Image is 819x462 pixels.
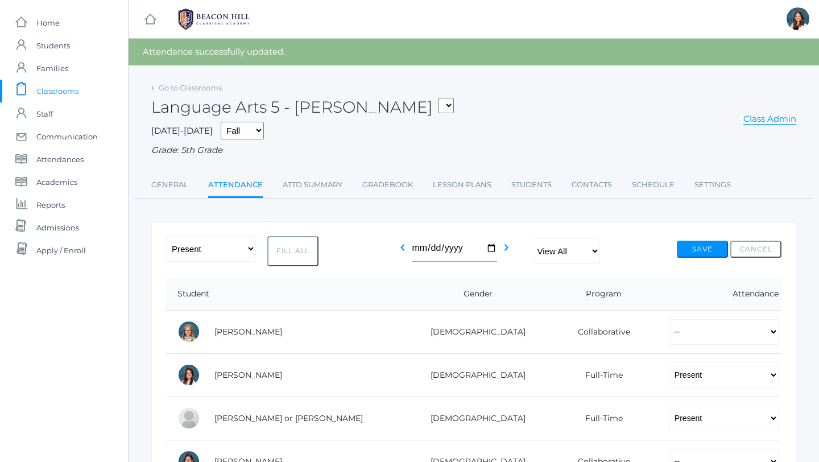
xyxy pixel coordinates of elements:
th: Gender [406,278,541,311]
a: [PERSON_NAME] [214,327,282,337]
div: Grade: 5th Grade [151,144,796,157]
span: Admissions [36,216,79,239]
span: Staff [36,102,53,125]
td: [DEMOGRAPHIC_DATA] [406,310,541,353]
a: Go to Classrooms [159,83,222,92]
span: Reports [36,193,65,216]
span: [DATE]-[DATE] [151,125,213,136]
span: Classrooms [36,80,78,102]
th: Attendance [657,278,781,311]
div: Thomas or Tom Cope [177,407,200,430]
div: Paige Albanese [177,320,200,343]
span: Home [36,11,60,34]
a: Settings [694,174,731,196]
span: Academics [36,171,77,193]
th: Program [542,278,657,311]
a: Gradebook [362,174,413,196]
span: Apply / Enroll [36,239,86,262]
span: Families [36,57,68,80]
td: [DEMOGRAPHIC_DATA] [406,353,541,397]
a: Attd Summary [283,174,342,196]
div: Attendance successfully updated. [129,39,819,65]
a: General [151,174,188,196]
button: Save [677,241,728,258]
td: Full-Time [542,353,657,397]
a: Schedule [632,174,675,196]
span: Students [36,34,70,57]
a: chevron_left [396,246,409,257]
a: Class Admin [743,113,796,125]
a: [PERSON_NAME] [214,370,282,380]
span: Communication [36,125,98,148]
button: Cancel [730,241,781,258]
i: chevron_left [396,241,409,254]
div: Grace Carpenter [177,364,200,386]
h2: Language Arts 5 - [PERSON_NAME] [151,98,454,116]
a: Contacts [572,174,612,196]
a: [PERSON_NAME] or [PERSON_NAME] [214,413,363,423]
span: Attendances [36,148,84,171]
a: Attendance [208,174,263,198]
td: Full-Time [542,397,657,440]
img: BHCALogos-05-308ed15e86a5a0abce9b8dd61676a3503ac9727e845dece92d48e8588c001991.png [171,5,257,34]
i: chevron_right [499,241,513,254]
td: [DEMOGRAPHIC_DATA] [406,397,541,440]
div: Teresa Deutsch [787,7,809,30]
button: Fill All [267,236,318,266]
a: Lesson Plans [433,174,491,196]
a: Students [511,174,552,196]
th: Student [166,278,406,311]
td: Collaborative [542,310,657,353]
a: chevron_right [499,246,513,257]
